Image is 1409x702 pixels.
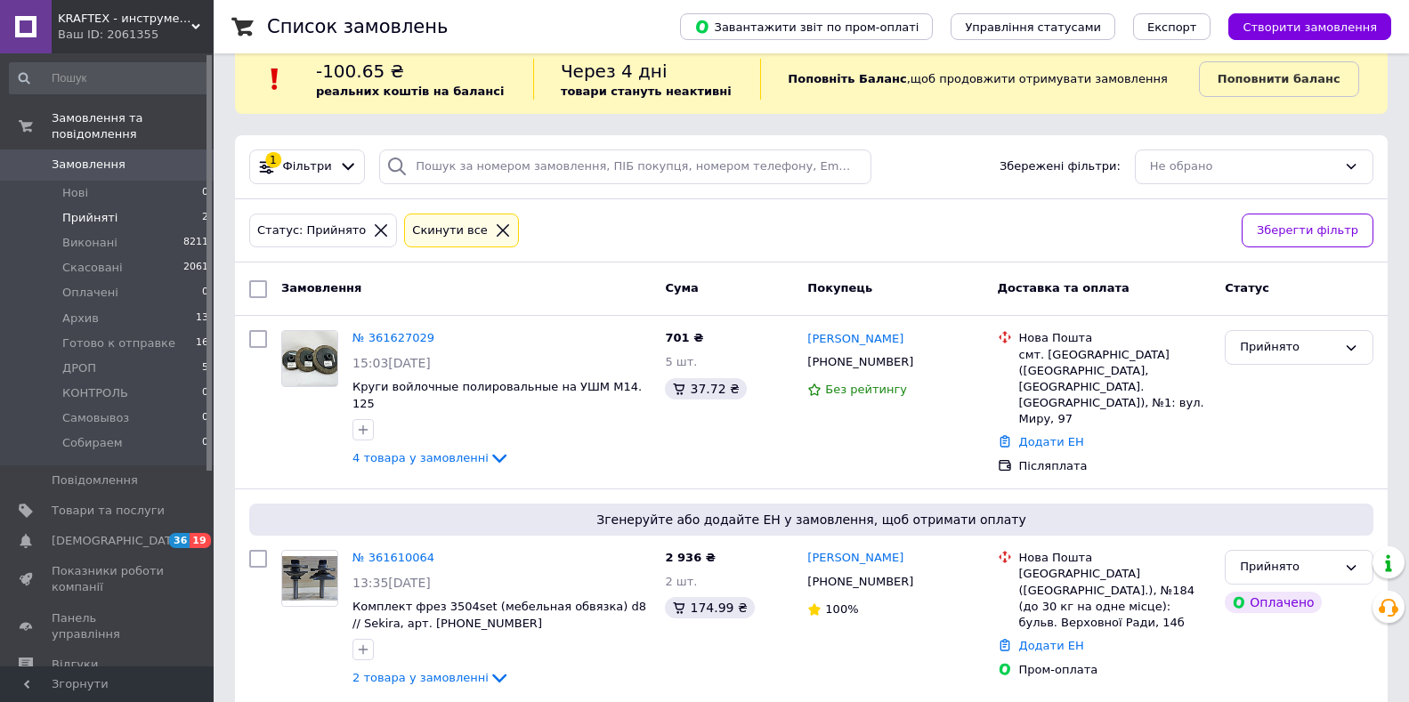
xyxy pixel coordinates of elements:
[202,360,208,376] span: 5
[352,451,489,464] span: 4 товара у замовленні
[352,600,646,630] a: Комплект фрез 3504set (мебельная обвязка) d8 // Sekira, арт. [PHONE_NUMBER]
[352,551,434,564] a: № 361610064
[62,185,88,201] span: Нові
[282,331,337,386] img: Фото товару
[283,158,332,175] span: Фільтри
[1019,330,1211,346] div: Нова Пошта
[665,331,703,344] span: 701 ₴
[760,59,1198,100] div: , щоб продовжити отримувати замовлення
[694,19,919,35] span: Завантажити звіт по пром-оплаті
[52,563,165,595] span: Показники роботи компанії
[196,311,208,327] span: 13
[52,503,165,519] span: Товари та послуги
[1019,347,1211,428] div: смт. [GEOGRAPHIC_DATA] ([GEOGRAPHIC_DATA], [GEOGRAPHIC_DATA]. [GEOGRAPHIC_DATA]), №1: вул. Миру, 97
[52,533,183,549] span: [DEMOGRAPHIC_DATA]
[807,355,913,368] span: [PHONE_NUMBER]
[254,222,369,240] div: Статус: Прийнято
[262,66,288,93] img: :exclamation:
[807,550,903,567] a: [PERSON_NAME]
[202,410,208,426] span: 0
[62,260,123,276] span: Скасовані
[62,285,118,301] span: Оплачені
[825,383,907,396] span: Без рейтингу
[281,330,338,387] a: Фото товару
[825,602,858,616] span: 100%
[1019,435,1084,448] a: Додати ЕН
[267,16,448,37] h1: Список замовлень
[1225,281,1269,295] span: Статус
[1211,20,1391,33] a: Створити замовлення
[58,11,191,27] span: KRAFTEX - инструмент созданный творить
[807,331,903,348] a: [PERSON_NAME]
[169,533,190,548] span: 36
[183,235,208,251] span: 8211
[62,435,123,451] span: Собираем
[1243,20,1377,34] span: Створити замовлення
[1257,222,1358,240] span: Зберегти фільтр
[62,410,129,426] span: Самовывоз
[1147,20,1197,34] span: Експорт
[665,355,697,368] span: 5 шт.
[256,511,1366,529] span: Згенеруйте або додайте ЕН у замовлення, щоб отримати оплату
[52,657,98,673] span: Відгуки
[1019,458,1211,474] div: Післяплата
[202,435,208,451] span: 0
[788,72,906,85] b: Поповніть Баланс
[62,311,99,327] span: Архив
[680,13,933,40] button: Завантажити звіт по пром-оплаті
[352,356,431,370] span: 15:03[DATE]
[352,576,431,590] span: 13:35[DATE]
[62,335,175,351] span: Готово к отправке
[281,281,361,295] span: Замовлення
[52,110,214,142] span: Замовлення та повідомлення
[1240,338,1337,357] div: Прийнято
[62,210,117,226] span: Прийняті
[1019,566,1211,631] div: [GEOGRAPHIC_DATA] ([GEOGRAPHIC_DATA].), №184 (до 30 кг на одне місце): бульв. Верховної Ради, 14б
[561,61,668,82] span: Через 4 дні
[1150,157,1337,176] div: Не обрано
[1019,639,1084,652] a: Додати ЕН
[1019,550,1211,566] div: Нова Пошта
[665,597,754,618] div: 174.99 ₴
[202,385,208,401] span: 0
[202,210,208,226] span: 2
[561,85,732,98] b: товари стануть неактивні
[1218,72,1340,85] b: Поповнити баланс
[281,550,338,607] a: Фото товару
[352,451,510,464] a: 4 товара у замовленні
[409,222,491,240] div: Cкинути все
[52,610,165,642] span: Панель управління
[1228,13,1391,40] button: Створити замовлення
[265,152,281,168] div: 1
[807,575,913,588] span: [PHONE_NUMBER]
[807,281,872,295] span: Покупець
[316,61,404,82] span: -100.65 ₴
[1240,558,1337,577] div: Прийнято
[352,380,642,410] a: Круги войлочные полировальные на УШМ М14. 125
[998,281,1130,295] span: Доставка та оплата
[62,385,128,401] span: КОНТРОЛЬ
[665,281,698,295] span: Cума
[352,671,510,684] a: 2 товара у замовленні
[52,157,126,173] span: Замовлення
[965,20,1101,34] span: Управління статусами
[1000,158,1121,175] span: Збережені фільтри:
[62,360,96,376] span: ДРОП
[1019,662,1211,678] div: Пром-оплата
[202,185,208,201] span: 0
[352,331,434,344] a: № 361627029
[282,556,337,601] img: Фото товару
[951,13,1115,40] button: Управління статусами
[196,335,208,351] span: 16
[665,575,697,588] span: 2 шт.
[1133,13,1211,40] button: Експорт
[379,149,871,184] input: Пошук за номером замовлення, ПІБ покупця, номером телефону, Email, номером накладної
[665,551,715,564] span: 2 936 ₴
[202,285,208,301] span: 0
[1199,61,1359,97] a: Поповнити баланс
[190,533,210,548] span: 19
[62,235,117,251] span: Виконані
[52,472,138,488] span: Повідомлення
